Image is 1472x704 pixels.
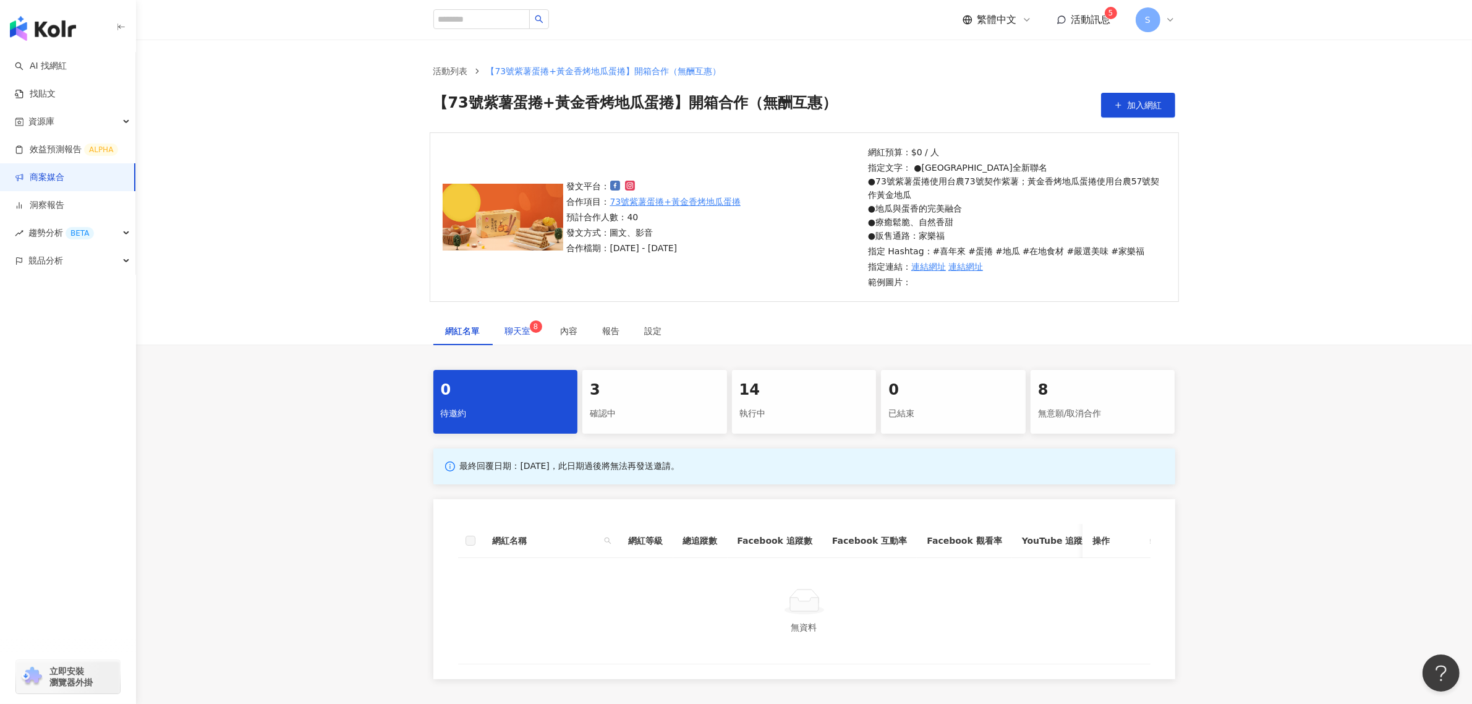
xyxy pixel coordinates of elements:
a: 73號紫薯蛋捲+黃金香烤地瓜蛋捲 [610,195,741,208]
th: 網紅等級 [619,524,673,558]
p: 合作檔期：[DATE] - [DATE] [567,241,741,255]
span: 繁體中文 [977,13,1017,27]
span: 活動訊息 [1071,14,1111,25]
p: 網紅預算：$0 / 人 [868,145,1162,159]
span: 【73號紫薯蛋捲+黃金香烤地瓜蛋捲】開箱合作（無酬互惠） [433,93,838,118]
p: 指定文字： ●[GEOGRAPHIC_DATA]全新聯名 ●73號紫薯蛋捲使用台農73號契作紫薯；黃金香烤地瓜蛋捲使用台農57號契作黃金地瓜 ●地瓜與蛋香的完美融合 ●療癒鬆脆、自然香甜 ●販售... [868,161,1162,243]
span: 5 [1108,9,1113,17]
p: #在地食材 [1023,244,1065,258]
div: 執行中 [739,403,869,424]
a: chrome extension立即安裝 瀏覽器外掛 [16,660,120,693]
iframe: Help Scout Beacon - Open [1423,655,1460,692]
div: 設定 [645,324,662,338]
a: 連結網址 [948,260,983,273]
span: 立即安裝 瀏覽器外掛 [49,666,93,688]
a: searchAI 找網紅 [15,60,67,72]
sup: 5 [1105,7,1117,19]
div: 3 [590,380,720,401]
a: 洞察報告 [15,199,64,212]
div: 14 [739,380,869,401]
img: logo [10,16,76,41]
p: 合作項目： [567,195,741,208]
div: BETA [66,227,94,239]
span: 聊天室 [505,327,536,335]
a: 商案媒合 [15,171,64,184]
img: chrome extension [20,667,44,687]
span: search [535,15,543,24]
p: 發文平台： [567,179,741,193]
div: 8 [1038,380,1168,401]
div: 0 [441,380,571,401]
span: 趨勢分析 [28,219,94,247]
a: 連結網址 [911,260,946,273]
p: 指定 Hashtag： [868,244,1162,258]
th: 操作 [1083,524,1151,558]
span: rise [15,229,23,238]
span: search [602,531,614,550]
div: 無意願/取消合作 [1038,403,1168,424]
p: #嚴選美味 [1067,244,1109,258]
div: 0 [888,380,1018,401]
a: 活動列表 [431,64,470,78]
a: 效益預測報告ALPHA [15,144,118,156]
th: YouTube 追蹤數 [1012,524,1102,558]
th: 總追蹤數 [673,524,728,558]
span: info-circle [443,460,457,473]
span: 8 [534,322,538,331]
p: 指定連結： [868,260,1162,273]
p: 範例圖片： [868,275,1162,289]
p: 最終回覆日期：[DATE]，此日期過後將無法再發送邀請。 [460,460,679,473]
span: search [604,537,611,544]
div: 待邀約 [441,403,571,424]
div: 網紅名單 [446,324,480,338]
button: 加入網紅 [1101,93,1175,118]
p: 預計合作人數：40 [567,210,741,224]
th: Facebook 追蹤數 [728,524,822,558]
div: 已結束 [888,403,1018,424]
span: 加入網紅 [1128,100,1162,110]
span: 網紅名稱 [493,534,599,547]
sup: 8 [530,320,542,333]
a: 找貼文 [15,88,56,100]
p: 發文方式：圖文、影音 [567,226,741,239]
span: 資源庫 [28,108,54,135]
p: #蛋捲 [968,244,993,258]
img: 73號紫薯蛋捲+黃金香烤地瓜蛋捲 [443,184,563,251]
span: 競品分析 [28,247,63,275]
th: Facebook 互動率 [822,524,917,558]
div: 報告 [603,324,620,338]
span: 【73號紫薯蛋捲+黃金香烤地瓜蛋捲】開箱合作（無酬互惠） [487,66,721,76]
p: #家樂福 [1111,244,1144,258]
p: #喜年來 [933,244,966,258]
span: S [1145,13,1151,27]
p: #地瓜 [995,244,1020,258]
div: 確認中 [590,403,720,424]
div: 內容 [561,324,578,338]
th: Facebook 觀看率 [917,524,1011,558]
div: 無資料 [473,620,1136,634]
